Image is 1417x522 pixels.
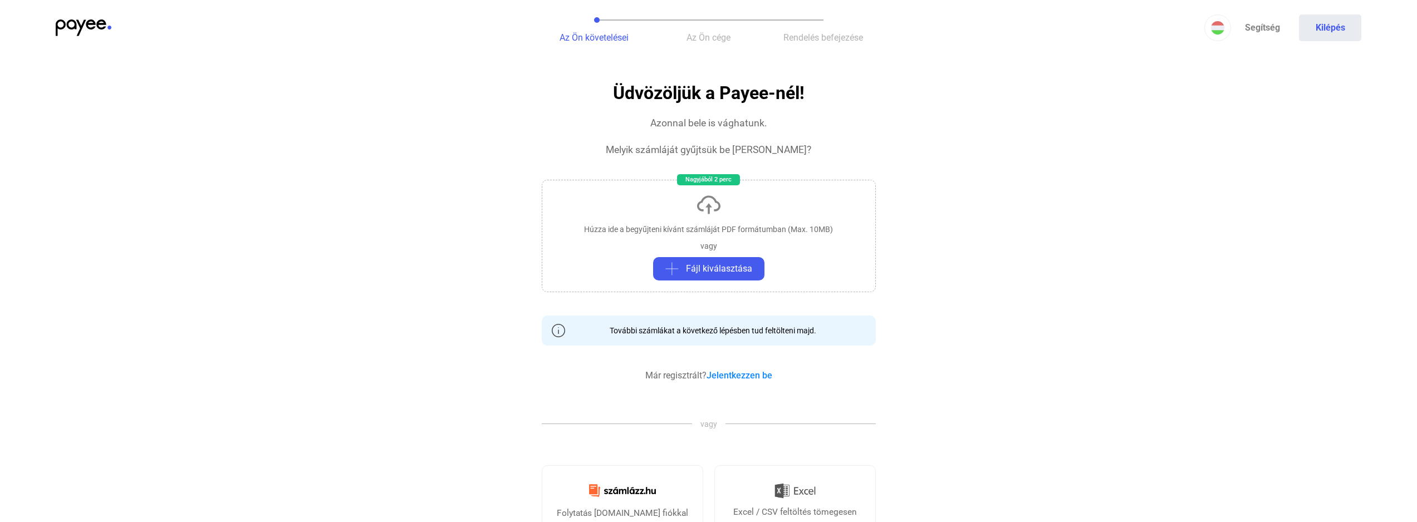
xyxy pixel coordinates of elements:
[653,257,764,280] button: plus-greyFájl kiválasztása
[687,32,730,43] span: Az Ön cége
[584,224,833,235] div: Húzza ide a begyűjteni kívánt számláját PDF formátumban (Max. 10MB)
[686,262,752,275] span: Fájl kiválasztása
[650,116,767,130] div: Azonnal bele is vághatunk.
[582,477,663,504] img: Számlázz.hu
[1299,14,1361,41] button: Kilépés
[613,83,805,103] h1: Üdvözöljük a Payee-nél!
[557,506,688,520] div: Folytatás [DOMAIN_NAME] fiókkal
[707,370,772,381] a: Jelentkezzen be
[1204,14,1231,41] button: HU
[56,19,111,36] img: payee-logo
[783,32,863,43] span: Rendelés befejezése
[552,324,565,337] img: info-grey-outline
[601,325,816,336] div: További számlákat a következő lépésben tud feltölteni majd.
[692,418,725,430] span: vagy
[695,191,722,218] img: upload-cloud
[1231,14,1293,41] a: Segítség
[677,174,740,185] div: Nagyjából 2 perc
[560,32,629,43] span: Az Ön követelései
[606,143,811,156] div: Melyik számláját gyűjtsük be [PERSON_NAME]?
[733,505,857,519] div: Excel / CSV feltöltés tömegesen
[665,262,679,275] img: plus-grey
[645,369,772,382] div: Már regisztrált?
[774,479,816,503] img: Excel
[1211,21,1224,35] img: HU
[700,240,717,252] div: vagy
